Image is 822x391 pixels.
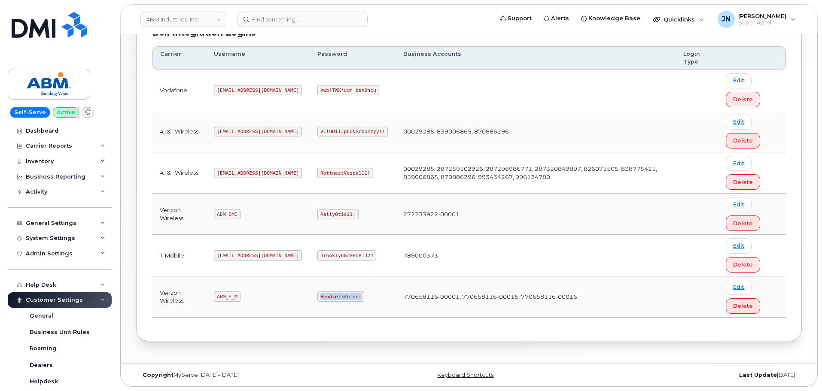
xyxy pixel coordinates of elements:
strong: Last Update [739,372,777,378]
code: kwb!TWX*udn_ban9hcu [317,85,379,95]
td: T-Mobile [152,235,206,276]
strong: Copyright [143,372,174,378]
a: Edit [726,280,752,295]
code: RottnestVespa111! [317,168,373,178]
a: Edit [726,156,752,171]
button: Delete [726,174,760,190]
td: 272233922-00001 [396,194,676,235]
button: Delete [726,257,760,273]
th: Business Accounts [396,46,676,70]
code: ABM_DMI [214,209,240,219]
span: Delete [733,302,753,310]
span: Quicklinks [664,16,695,23]
span: Delete [733,178,753,186]
span: Support [508,14,532,23]
a: ABM Industries, Inc. [140,12,226,27]
td: Verizon Wireless [152,276,206,318]
th: Carrier [152,46,206,70]
th: Login Type [676,46,718,70]
code: VClOHiIJpL0NGcbnZzyy1! [317,127,388,137]
span: Delete [733,95,753,103]
a: Alerts [538,10,575,27]
span: [PERSON_NAME] [738,12,786,19]
code: [EMAIL_ADDRESS][DOMAIN_NAME] [214,127,302,137]
code: BrooklynGreene1324 [317,250,376,261]
button: Delete [726,298,760,314]
code: RallyOtis21! [317,209,358,219]
input: Find something... [237,12,368,27]
td: Verizon Wireless [152,194,206,235]
a: Edit [726,238,752,253]
div: [DATE] [580,372,802,379]
a: Support [494,10,538,27]
code: [EMAIL_ADDRESS][DOMAIN_NAME] [214,168,302,178]
a: Edit [726,197,752,212]
th: Password [310,46,396,70]
td: 770658116-00001, 770658116-00015, 770658116-00016 [396,276,676,318]
td: 00029285, 839006865, 870886296 [396,111,676,152]
a: Edit [726,73,752,88]
button: Delete [726,133,760,149]
td: AT&T Wireless [152,152,206,194]
button: Delete [726,92,760,107]
button: Delete [726,215,760,231]
a: Knowledge Base [575,10,646,27]
td: Vodafone [152,70,206,111]
div: Joe Nguyen Jr. [712,11,801,28]
code: ABM_S_M [214,291,240,302]
span: Super Admin [738,19,786,26]
span: Delete [733,219,753,227]
span: JN [722,14,731,24]
code: [EMAIL_ADDRESS][DOMAIN_NAME] [214,85,302,95]
code: Headset34blue! [317,291,364,302]
code: [EMAIL_ADDRESS][DOMAIN_NAME] [214,250,302,261]
span: Alerts [551,14,569,23]
th: Username [206,46,310,70]
div: Quicklinks [647,11,710,28]
span: Delete [733,261,753,269]
a: Edit [726,115,752,130]
span: Delete [733,136,753,145]
td: AT&T Wireless [152,111,206,152]
td: 00029285, 287259102926, 287296986771, 287320849897, 826071505, 838775421, 839006865, 870886296, 9... [396,152,676,194]
td: 789000373 [396,235,676,276]
a: Keyboard Shortcuts [437,372,493,378]
span: Knowledge Base [588,14,640,23]
div: MyServe [DATE]–[DATE] [136,372,358,379]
